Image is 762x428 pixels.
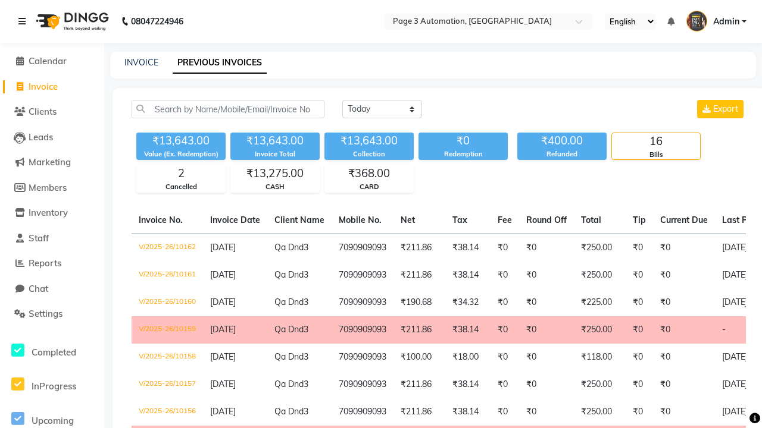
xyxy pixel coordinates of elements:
td: ₹250.00 [574,234,626,262]
td: ₹0 [626,344,653,371]
a: INVOICE [124,57,158,68]
div: CARD [325,182,413,192]
span: [DATE] [210,351,236,362]
td: ₹211.86 [394,371,445,398]
span: [DATE] [210,379,236,389]
td: ₹250.00 [574,371,626,398]
td: ₹0 [653,262,715,289]
td: ₹0 [491,371,519,398]
input: Search by Name/Mobile/Email/Invoice No [132,100,324,118]
div: 16 [612,133,700,150]
td: ₹118.00 [574,344,626,371]
span: Chat [29,283,48,294]
td: ₹0 [626,234,653,262]
td: ₹0 [491,262,519,289]
div: Invoice Total [230,149,320,159]
div: Collection [324,149,414,159]
img: Admin [686,11,707,32]
td: V/2025-26/10156 [132,398,203,426]
span: Calendar [29,55,67,67]
img: logo [30,5,112,38]
td: 7090909093 [332,371,394,398]
td: ₹0 [519,316,574,344]
a: Chat [3,282,101,296]
td: ₹0 [519,234,574,262]
td: ₹211.86 [394,234,445,262]
a: Leads [3,131,101,144]
td: ₹0 [653,344,715,371]
a: Marketing [3,156,101,169]
td: ₹0 [626,262,653,289]
button: Export [697,100,744,118]
div: ₹368.00 [325,165,413,182]
td: ₹0 [519,371,574,398]
td: ₹38.14 [445,371,491,398]
span: Qa Dnd3 [274,351,308,362]
td: V/2025-26/10160 [132,289,203,316]
td: ₹0 [491,398,519,426]
div: ₹0 [419,133,508,149]
div: ₹13,643.00 [136,133,226,149]
div: Value (Ex. Redemption) [136,149,226,159]
td: ₹0 [653,289,715,316]
td: ₹0 [491,344,519,371]
td: ₹100.00 [394,344,445,371]
div: ₹13,275.00 [231,165,319,182]
td: ₹0 [626,316,653,344]
td: ₹0 [519,398,574,426]
a: Clients [3,105,101,119]
td: V/2025-26/10162 [132,234,203,262]
span: Reports [29,257,61,269]
span: Qa Dnd3 [274,242,308,253]
span: Invoice [29,81,58,92]
td: ₹0 [653,371,715,398]
span: InProgress [32,380,76,392]
td: ₹250.00 [574,262,626,289]
a: PREVIOUS INVOICES [173,52,267,74]
td: ₹211.86 [394,316,445,344]
td: ₹250.00 [574,398,626,426]
span: Current Due [660,215,708,225]
td: V/2025-26/10159 [132,316,203,344]
span: Invoice No. [139,215,183,225]
a: Calendar [3,55,101,68]
span: Tip [633,215,646,225]
td: ₹0 [491,289,519,316]
span: [DATE] [210,297,236,307]
span: Tax [452,215,467,225]
td: V/2025-26/10161 [132,262,203,289]
td: ₹38.14 [445,262,491,289]
div: CASH [231,182,319,192]
a: Settings [3,307,101,321]
span: Admin [713,15,739,28]
td: ₹250.00 [574,316,626,344]
a: Reports [3,257,101,270]
div: ₹13,643.00 [324,133,414,149]
span: Qa Dnd3 [274,379,308,389]
td: 7090909093 [332,262,394,289]
td: ₹0 [626,398,653,426]
span: Marketing [29,156,71,168]
td: ₹0 [653,234,715,262]
span: Round Off [526,215,567,225]
a: Invoice [3,80,101,94]
span: Completed [32,347,76,358]
div: ₹400.00 [517,133,607,149]
span: Net [401,215,415,225]
td: ₹38.14 [445,398,491,426]
td: ₹0 [653,316,715,344]
span: Staff [29,232,49,244]
span: [DATE] [210,242,236,253]
a: Staff [3,232,101,246]
a: Inventory [3,206,101,220]
span: [DATE] [210,269,236,280]
div: Redemption [419,149,508,159]
div: Bills [612,150,700,160]
td: 7090909093 [332,316,394,344]
span: Fee [498,215,512,225]
span: Members [29,182,67,193]
span: Settings [29,308,63,319]
span: Upcoming [32,415,74,426]
span: Qa Dnd3 [274,324,308,335]
span: Clients [29,106,57,117]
